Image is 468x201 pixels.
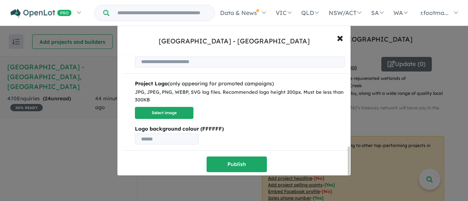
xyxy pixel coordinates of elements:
[111,5,213,21] input: Try estate name, suburb, builder or developer
[337,30,343,45] span: ×
[135,80,168,87] b: Project Logo
[135,80,345,88] div: (only appearing for promoted campaigns)
[135,107,193,119] button: Select image
[11,9,72,18] img: Openlot PRO Logo White
[135,125,345,134] b: Logo background colour (FFFFFF)
[135,88,345,104] div: JPG, JPEG, PNG, WEBP, SVG log files. Recommended logo height 200px. Must be less than 300KB
[420,9,449,16] span: r.footma...
[159,36,310,46] div: [GEOGRAPHIC_DATA] - [GEOGRAPHIC_DATA]
[207,156,267,172] button: Publish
